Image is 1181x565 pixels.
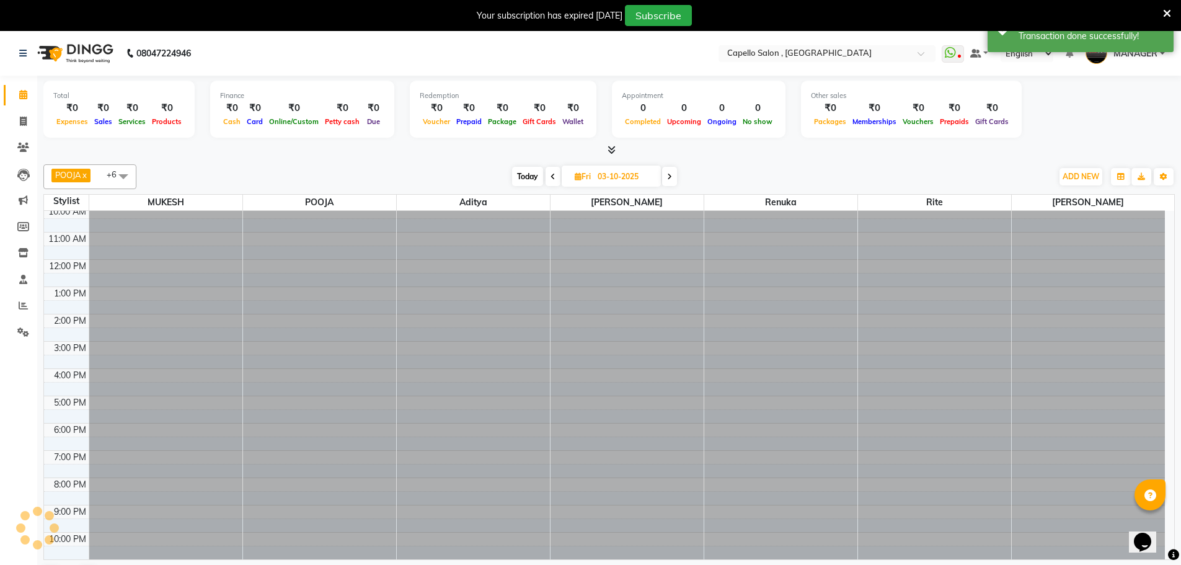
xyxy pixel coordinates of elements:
[107,169,126,179] span: +6
[364,117,383,126] span: Due
[1129,515,1169,553] iframe: chat widget
[622,117,664,126] span: Completed
[811,101,849,115] div: ₹0
[622,91,776,101] div: Appointment
[559,117,586,126] span: Wallet
[622,101,664,115] div: 0
[115,117,149,126] span: Services
[44,195,89,208] div: Stylist
[266,117,322,126] span: Online/Custom
[485,101,520,115] div: ₹0
[51,342,89,355] div: 3:00 PM
[115,101,149,115] div: ₹0
[1113,47,1157,60] span: MANAGER
[559,101,586,115] div: ₹0
[900,101,937,115] div: ₹0
[53,91,185,101] div: Total
[572,172,594,181] span: Fri
[664,117,704,126] span: Upcoming
[740,101,776,115] div: 0
[51,396,89,409] div: 5:00 PM
[149,117,185,126] span: Products
[136,36,191,71] b: 08047224946
[704,117,740,126] span: Ongoing
[704,101,740,115] div: 0
[740,117,776,126] span: No show
[266,101,322,115] div: ₹0
[420,117,453,126] span: Voucher
[937,101,972,115] div: ₹0
[55,170,81,180] span: POOJA
[972,117,1012,126] span: Gift Cards
[512,167,543,186] span: Today
[149,101,185,115] div: ₹0
[453,101,485,115] div: ₹0
[51,287,89,300] div: 1:00 PM
[243,195,396,210] span: POOJA
[1019,30,1164,43] div: Transaction done successfully!
[51,451,89,464] div: 7:00 PM
[1012,195,1166,210] span: [PERSON_NAME]
[858,195,1011,210] span: rite
[520,101,559,115] div: ₹0
[900,117,937,126] span: Vouchers
[46,533,89,546] div: 10:00 PM
[520,117,559,126] span: Gift Cards
[1086,42,1107,64] img: MANAGER
[46,260,89,273] div: 12:00 PM
[1059,168,1102,185] button: ADD NEW
[89,195,242,210] span: MUKESH
[937,117,972,126] span: Prepaids
[420,101,453,115] div: ₹0
[53,101,91,115] div: ₹0
[704,195,857,210] span: Renuka
[220,91,384,101] div: Finance
[81,170,87,180] a: x
[363,101,384,115] div: ₹0
[91,101,115,115] div: ₹0
[972,101,1012,115] div: ₹0
[849,117,900,126] span: Memberships
[46,233,89,246] div: 11:00 AM
[51,505,89,518] div: 9:00 PM
[551,195,704,210] span: [PERSON_NAME]
[453,117,485,126] span: Prepaid
[51,478,89,491] div: 8:00 PM
[420,91,586,101] div: Redemption
[244,101,266,115] div: ₹0
[51,369,89,382] div: 4:00 PM
[53,117,91,126] span: Expenses
[46,205,89,218] div: 10:00 AM
[811,91,1012,101] div: Other sales
[51,314,89,327] div: 2:00 PM
[849,101,900,115] div: ₹0
[625,5,692,26] button: Subscribe
[322,101,363,115] div: ₹0
[51,424,89,437] div: 6:00 PM
[397,195,550,210] span: aditya
[91,117,115,126] span: Sales
[1063,172,1099,181] span: ADD NEW
[664,101,704,115] div: 0
[811,117,849,126] span: Packages
[485,117,520,126] span: Package
[32,36,117,71] img: logo
[244,117,266,126] span: Card
[220,101,244,115] div: ₹0
[477,9,622,22] div: Your subscription has expired [DATE]
[220,117,244,126] span: Cash
[322,117,363,126] span: Petty cash
[594,167,656,186] input: 2025-10-03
